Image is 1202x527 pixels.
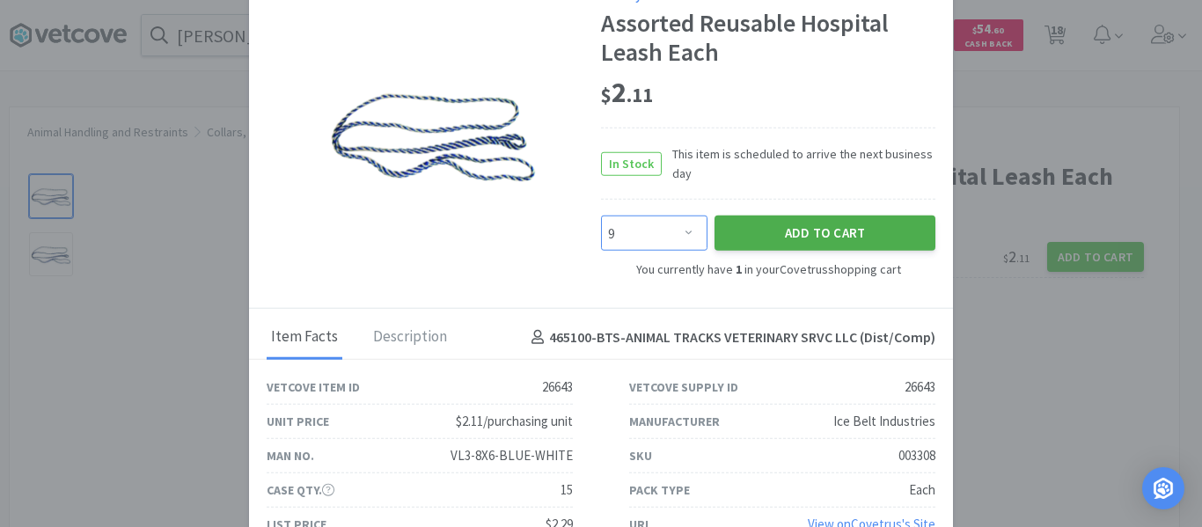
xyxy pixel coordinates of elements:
div: VL3-8X6-BLUE-WHITE [451,445,573,466]
span: $ [601,83,612,107]
strong: 1 [736,261,742,277]
div: Vetcove Supply ID [629,377,738,397]
h4: 465100-BTS - ANIMAL TRACKS VETERINARY SRVC LLC (Dist/Comp) [524,326,935,348]
div: SKU [629,446,652,465]
div: Description [369,316,451,360]
div: 26643 [905,377,935,398]
span: . 11 [627,83,653,107]
img: 4caff07cc52f4557b9f3676294f4872a_26643.png [324,22,544,242]
div: Case Qty. [267,480,334,500]
div: Vetcove Item ID [267,377,360,397]
span: This item is scheduled to arrive the next business day [662,143,935,183]
div: 26643 [542,377,573,398]
button: Add to Cart [715,216,935,251]
div: Assorted Reusable Hospital Leash Each [601,9,935,68]
div: Item Facts [267,316,342,360]
div: Each [909,479,935,501]
span: In Stock [602,152,661,174]
div: Open Intercom Messenger [1142,467,1184,509]
div: Man No. [267,446,314,465]
div: 003308 [898,445,935,466]
div: You currently have in your Covetrus shopping cart [601,260,935,279]
div: Unit Price [267,412,329,431]
span: 2 [601,75,653,110]
div: 15 [561,479,573,501]
div: Ice Belt Industries [833,411,935,432]
div: Manufacturer [629,412,720,431]
div: Pack Type [629,480,690,500]
div: $2.11/purchasing unit [456,411,573,432]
